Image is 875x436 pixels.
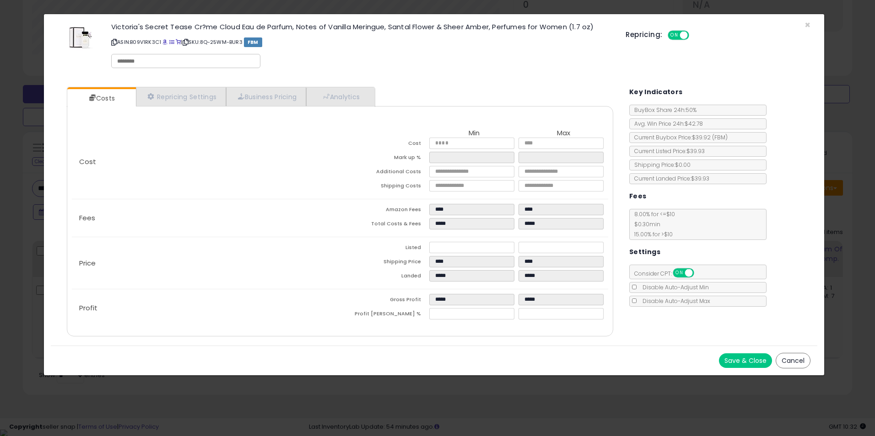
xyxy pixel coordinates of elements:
a: Costs [67,89,135,107]
img: 419V-FOe7pL._SL60_.jpg [69,23,93,51]
p: Price [72,260,340,267]
h5: Repricing: [626,31,662,38]
p: Profit [72,304,340,312]
span: ON [674,269,685,277]
span: BuyBox Share 24h: 50% [630,106,697,114]
span: 8.00 % for <= $10 [630,210,675,238]
td: Cost [340,138,429,152]
p: ASIN: B09V1RK3C1 | SKU: 8Q-25WM-BUR3 [111,35,612,49]
span: Current Buybox Price: [630,133,728,141]
span: FBM [244,37,262,47]
td: Landed [340,270,429,284]
td: Shipping Costs [340,180,429,194]
button: Save & Close [719,353,772,368]
a: BuyBox page [162,38,167,46]
th: Max [519,129,608,138]
a: Business Pricing [226,87,306,106]
span: Avg. Win Price 24h: $42.78 [630,120,703,128]
h5: Fees [629,191,647,202]
span: OFF [692,269,707,277]
a: Analytics [306,87,374,106]
p: Cost [72,158,340,165]
span: $0.30 min [630,220,660,228]
span: Disable Auto-Adjust Min [638,283,709,291]
button: Cancel [776,353,810,368]
h5: Settings [629,246,660,258]
span: Consider CPT: [630,270,706,277]
span: Shipping Price: $0.00 [630,161,691,169]
span: OFF [688,32,702,39]
span: × [805,18,810,32]
td: Shipping Price [340,256,429,270]
td: Gross Profit [340,294,429,308]
span: $39.92 [692,133,728,141]
span: ( FBM ) [712,133,728,141]
a: Your listing only [176,38,181,46]
span: ON [669,32,681,39]
a: All offer listings [169,38,174,46]
td: Total Costs & Fees [340,218,429,232]
span: 15.00 % for > $10 [630,230,673,238]
p: Fees [72,214,340,222]
td: Additional Costs [340,166,429,180]
td: Mark up % [340,152,429,166]
a: Repricing Settings [136,87,227,106]
span: Current Listed Price: $39.93 [630,147,705,155]
h5: Key Indicators [629,86,683,98]
span: Disable Auto-Adjust Max [638,297,710,305]
h3: Victoria's Secret Tease Cr?me Cloud Eau de Parfum, Notes of Vanilla Meringue, Santal Flower & She... [111,23,612,30]
span: Current Landed Price: $39.93 [630,175,709,182]
td: Profit [PERSON_NAME] % [340,308,429,322]
td: Listed [340,242,429,256]
td: Amazon Fees [340,204,429,218]
th: Min [429,129,519,138]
